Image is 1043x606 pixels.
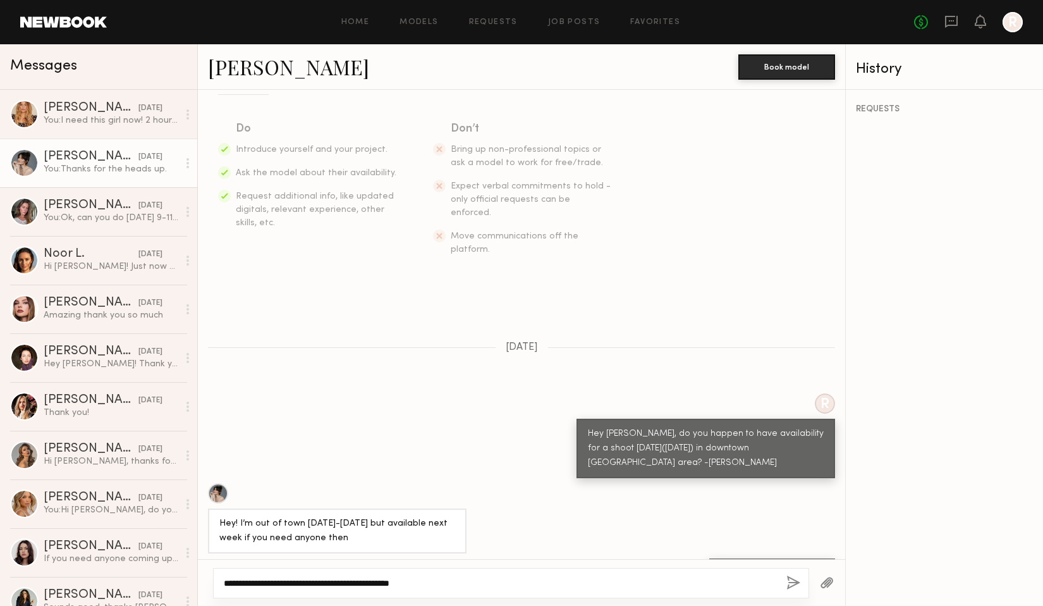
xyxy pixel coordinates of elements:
span: Bring up non-professional topics or ask a model to work for free/trade. [451,145,603,167]
span: [DATE] [506,342,538,353]
div: [DATE] [138,541,162,553]
div: [DATE] [138,395,162,407]
div: REQUESTS [856,105,1033,114]
div: Amazing thank you so much [44,309,178,321]
a: Requests [469,18,518,27]
a: Models [400,18,438,27]
div: [PERSON_NAME] [44,199,138,212]
div: [DATE] [138,102,162,114]
a: [PERSON_NAME] [208,53,369,80]
div: Hi [PERSON_NAME], thanks for reaching out! I’m available — could you please let me know what time... [44,455,178,467]
div: [PERSON_NAME] [44,443,138,455]
div: Noor L. [44,248,138,261]
div: [PERSON_NAME] [44,345,138,358]
div: [DATE] [138,297,162,309]
div: [PERSON_NAME] [44,151,138,163]
span: Move communications off the platform. [451,232,578,254]
div: You: Ok, can you do [DATE] 9-11ish? [44,212,178,224]
a: Home [341,18,370,27]
div: You: Thanks for the heads up. [44,163,178,175]
div: [PERSON_NAME] [44,540,138,553]
div: [DATE] [138,200,162,212]
div: [DATE] [138,151,162,163]
div: You: I need this girl now! 2 hour shoot lets do it. [44,114,178,127]
a: Job Posts [548,18,601,27]
div: [PERSON_NAME] [44,102,138,114]
div: [PERSON_NAME] [44,589,138,602]
div: Hey [PERSON_NAME], do you happen to have availability for a shoot [DATE]([DATE]) in downtown [GEO... [588,427,824,471]
span: Ask the model about their availability. [236,169,396,177]
div: Do [236,120,398,138]
div: Don’t [451,120,613,138]
span: Expect verbal commitments to hold - only official requests can be enforced. [451,182,611,217]
div: [DATE] [138,249,162,261]
span: Introduce yourself and your project. [236,145,387,154]
div: [DATE] [138,346,162,358]
div: Thank you! [44,407,178,419]
div: You: Hi [PERSON_NAME], do you have any 3 hour availability [DATE] or [DATE] for a indoor boutique... [44,504,178,516]
button: Book model [738,54,835,80]
a: Favorites [630,18,680,27]
span: Messages [10,59,77,73]
span: Request additional info, like updated digitals, relevant experience, other skills, etc. [236,192,394,227]
a: R [1003,12,1023,32]
div: If you need anyone coming up I’m free these next few weeks! Any days really [44,553,178,565]
div: [PERSON_NAME] [44,394,138,407]
div: [PERSON_NAME] [44,297,138,309]
div: [DATE] [138,443,162,455]
a: Book model [738,61,835,71]
div: [DATE] [138,590,162,602]
div: [PERSON_NAME] [44,492,138,504]
div: History [856,62,1033,77]
div: Hey [PERSON_NAME]! Thank you for reaching out, I’m interested! How long would the shoot be? And w... [44,358,178,370]
div: [DATE] [138,492,162,504]
div: Hi [PERSON_NAME]! Just now seeing this for some reason! Apologies for the delay. I’d love to work... [44,261,178,273]
div: Hey! I’m out of town [DATE]-[DATE] but available next week if you need anyone then [219,517,455,546]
